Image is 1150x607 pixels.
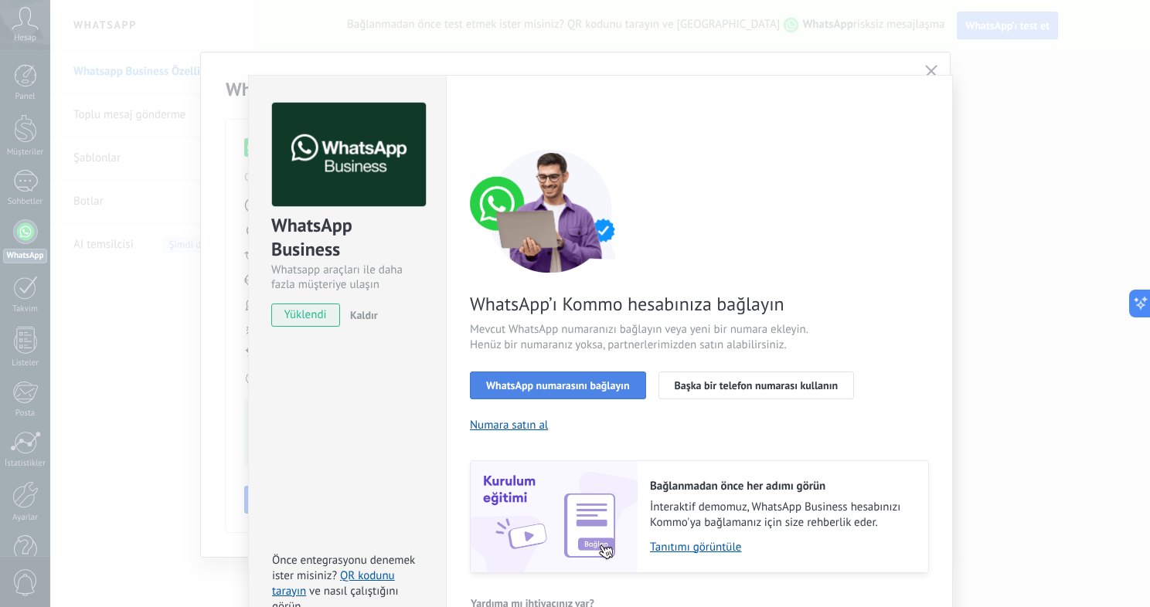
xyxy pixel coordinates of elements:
button: Başka bir telefon numarası kullanın [658,371,855,399]
h2: Bağlanmadan önce her adımı görün [650,479,913,493]
span: İnteraktif demomuz, WhatsApp Business hesabınızı Kommo'ya bağlamanız için size rehberlik eder. [650,500,913,531]
span: Mevcut WhatsApp numaranızı bağlayın veya yeni bir numara ekleyin. Henüz bir numaranız yoksa, part... [470,322,838,353]
div: Whatsapp araçları ile daha fazla müşteriye ulaşın [271,263,424,292]
span: Başka bir telefon numarası kullanın [675,380,839,391]
img: connect number [470,149,632,273]
span: yüklendi [272,303,339,327]
img: logo_main.png [272,103,426,207]
a: QR kodunu tarayın [272,568,395,599]
span: Kaldır [350,308,378,322]
a: Tanıtımı görüntüle [650,540,913,554]
span: Önce entegrasyonu denemek ister misiniz? [272,553,415,583]
button: WhatsApp numarasını bağlayın [470,371,646,399]
span: WhatsApp’ı Kommo hesabınıza bağlayın [470,292,838,316]
button: Kaldır [344,303,378,327]
button: Numara satın al [470,418,548,432]
div: WhatsApp Business [271,213,424,263]
span: WhatsApp numarasını bağlayın [486,380,630,391]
